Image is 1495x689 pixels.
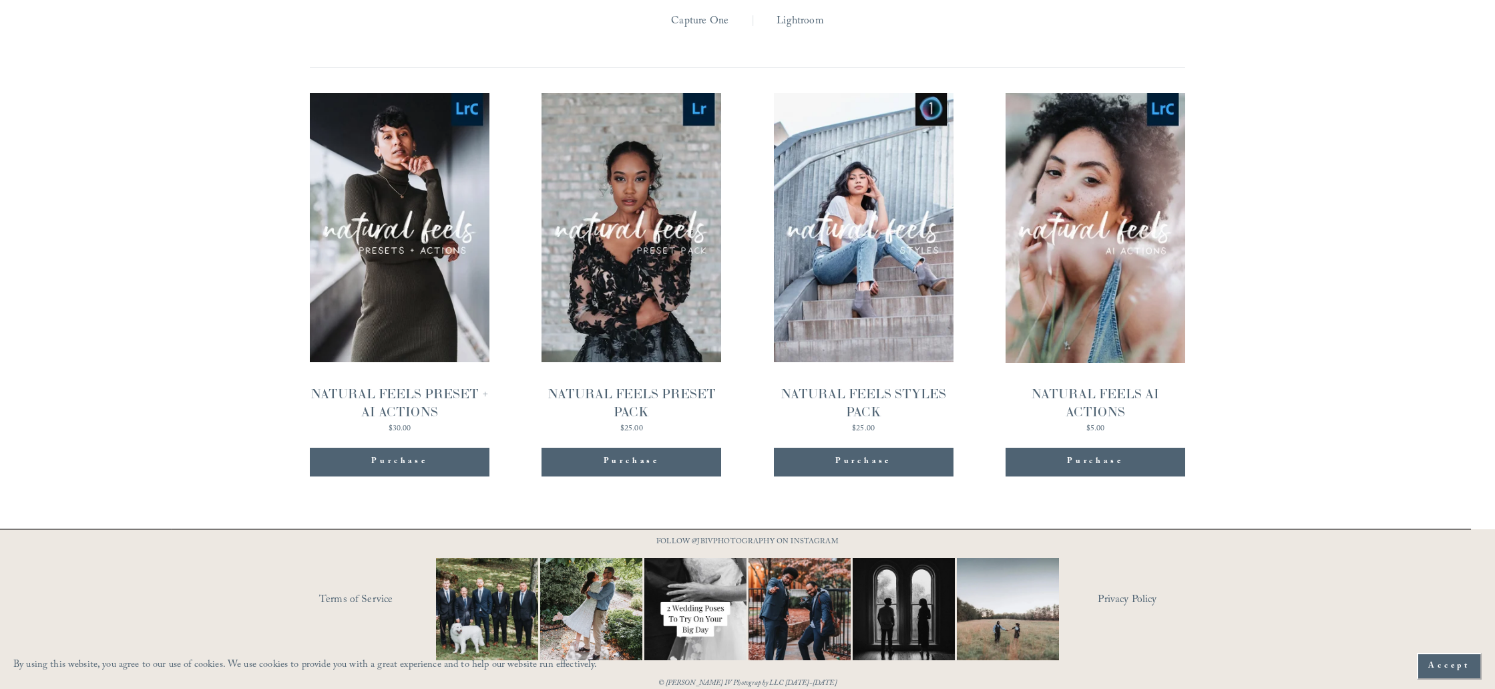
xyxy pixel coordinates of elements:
[310,93,489,433] a: NATURAL FEELS PRESET + AI ACTIONS
[1006,448,1185,476] div: Purchase
[540,541,642,678] img: It&rsquo;s that time of year where weddings and engagements pick up and I get the joy of capturin...
[310,385,489,421] div: NATURAL FEELS PRESET + AI ACTIONS
[319,590,475,611] a: Terms of Service
[619,558,773,660] img: Let&rsquo;s talk about poses for your wedding day! It doesn&rsquo;t have to be complicated, somet...
[371,457,427,466] div: Purchase
[731,558,867,660] img: You just need the right photographer that matches your vibe 📷🎉 #RaleighWeddingPhotographer
[310,448,489,476] div: Purchase
[1006,425,1185,433] div: $5.00
[1006,385,1185,421] div: NATURAL FEELS AI ACTIONS
[604,457,660,466] div: Purchase
[671,11,728,32] a: Capture One
[631,535,865,550] p: FOLLOW @JBIVPHOTOGRAPHY ON INSTAGRAM
[835,457,891,466] div: Purchase
[13,656,598,676] p: By using this website, you agree to our use of cookies. We use cookies to provide you with a grea...
[542,448,721,476] div: Purchase
[751,11,755,32] span: |
[1006,93,1185,433] a: NATURAL FEELS AI ACTIONS
[774,448,953,476] div: Purchase
[1417,653,1482,680] button: Accept
[542,93,721,433] a: NATURAL FEELS PRESET PACK
[1098,590,1215,611] a: Privacy Policy
[835,558,972,660] img: Black &amp; White appreciation post. 😍😍 ⠀⠀⠀⠀⠀⠀⠀⠀⠀ I don&rsquo;t care what anyone says black and w...
[310,425,489,433] div: $30.00
[777,11,823,32] a: Lightroom
[774,93,953,433] a: NATURAL FEELS STYLES PACK
[774,385,953,421] div: NATURAL FEELS STYLES PACK
[411,558,564,660] img: Happy #InternationalDogDay to all the pups who have made wedding days, engagement sessions, and p...
[1067,457,1123,466] div: Purchase
[931,558,1085,660] img: Two #WideShotWednesdays Two totally different vibes. Which side are you&mdash;are you into that b...
[774,425,953,433] div: $25.00
[542,425,721,433] div: $25.00
[1428,662,1470,671] span: Accept
[542,385,721,421] div: NATURAL FEELS PRESET PACK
